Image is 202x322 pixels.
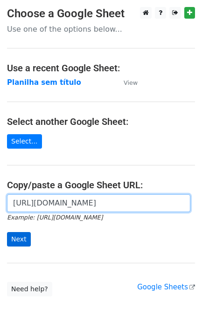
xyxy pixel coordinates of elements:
h4: Select another Google Sheet: [7,116,195,127]
a: Google Sheets [137,283,195,291]
p: Use one of the options below... [7,24,195,34]
small: Example: [URL][DOMAIN_NAME] [7,214,103,221]
input: Paste your Google Sheet URL here [7,194,190,212]
a: View [114,78,138,87]
h3: Choose a Google Sheet [7,7,195,21]
a: Planilha sem título [7,78,81,87]
h4: Copy/paste a Google Sheet URL: [7,179,195,191]
input: Next [7,232,31,247]
iframe: Chat Widget [155,277,202,322]
h4: Use a recent Google Sheet: [7,62,195,74]
a: Select... [7,134,42,149]
small: View [124,79,138,86]
a: Need help? [7,282,52,296]
div: Widget de chat [155,277,202,322]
